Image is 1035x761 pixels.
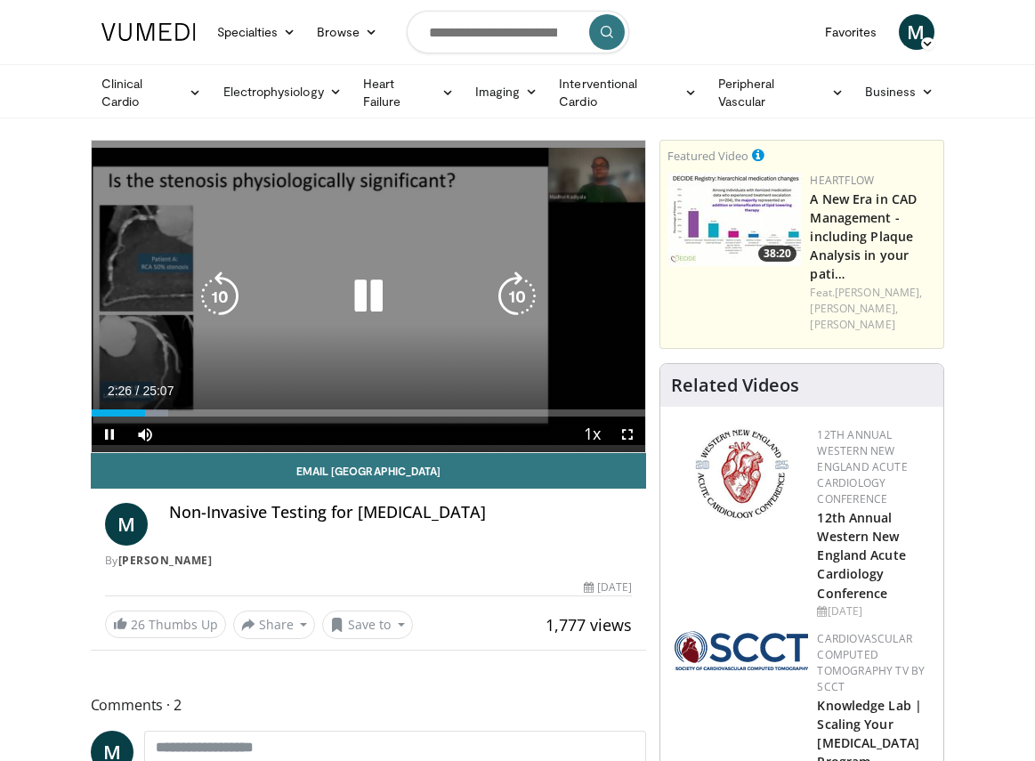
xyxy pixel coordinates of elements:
img: 738d0e2d-290f-4d89-8861-908fb8b721dc.150x105_q85_crop-smart_upscale.jpg [667,173,801,266]
a: Clinical Cardio [91,75,213,110]
a: Interventional Cardio [548,75,707,110]
a: Heartflow [810,173,874,188]
img: 0954f259-7907-4053-a817-32a96463ecc8.png.150x105_q85_autocrop_double_scale_upscale_version-0.2.png [692,427,791,521]
a: Electrophysiology [213,74,352,109]
div: [DATE] [584,579,632,595]
div: Progress Bar [92,409,646,417]
img: VuMedi Logo [101,23,196,41]
small: Featured Video [667,148,748,164]
div: By [105,553,633,569]
a: Peripheral Vascular [708,75,854,110]
span: 26 [131,616,145,633]
span: Comments 2 [91,693,647,716]
span: 38:20 [758,246,796,262]
a: Cardiovascular Computed Tomography TV by SCCT [817,631,925,694]
a: Business [854,74,945,109]
h4: Non-Invasive Testing for [MEDICAL_DATA] [169,503,633,522]
button: Playback Rate [574,417,610,452]
a: Browse [306,14,388,50]
span: 2:26 [108,384,132,398]
button: Mute [127,417,163,452]
a: [PERSON_NAME] [810,317,894,332]
span: 25:07 [142,384,174,398]
button: Share [233,611,316,639]
a: Favorites [814,14,888,50]
img: 51a70120-4f25-49cc-93a4-67582377e75f.png.150x105_q85_autocrop_double_scale_upscale_version-0.2.png [675,631,808,670]
span: 1,777 views [546,614,632,636]
a: Specialties [206,14,307,50]
h4: Related Videos [671,375,799,396]
button: Fullscreen [610,417,645,452]
a: 26 Thumbs Up [105,611,226,638]
input: Search topics, interventions [407,11,629,53]
button: Save to [322,611,413,639]
video-js: Video Player [92,141,646,452]
a: 12th Annual Western New England Acute Cardiology Conference [817,509,905,601]
div: Feat. [810,285,936,333]
a: Heart Failure [352,75,465,110]
a: Imaging [465,74,549,109]
a: [PERSON_NAME], [835,285,922,300]
span: / [136,384,140,398]
a: 12th Annual Western New England Acute Cardiology Conference [817,427,907,506]
a: M [899,14,934,50]
a: A New Era in CAD Management - including Plaque Analysis in your pati… [810,190,917,282]
a: 38:20 [667,173,801,266]
div: [DATE] [817,603,929,619]
a: [PERSON_NAME] [118,553,213,568]
a: [PERSON_NAME], [810,301,897,316]
a: Email [GEOGRAPHIC_DATA] [91,453,647,489]
button: Pause [92,417,127,452]
a: M [105,503,148,546]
